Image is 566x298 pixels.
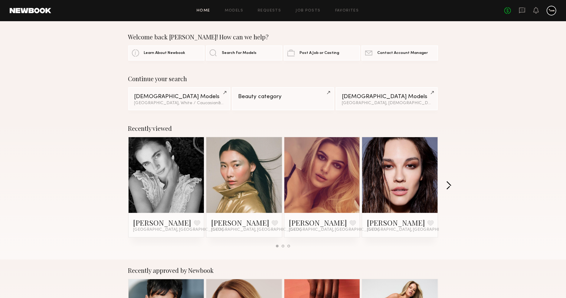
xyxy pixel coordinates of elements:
[197,9,210,13] a: Home
[222,51,257,55] span: Search For Models
[284,45,360,61] a: Post A Job or Casting
[296,9,321,13] a: Job Posts
[342,101,432,105] div: [GEOGRAPHIC_DATA], [DEMOGRAPHIC_DATA]
[211,227,301,232] span: [GEOGRAPHIC_DATA], [GEOGRAPHIC_DATA]
[289,218,347,227] a: [PERSON_NAME]
[362,45,438,61] a: Contact Account Manager
[367,218,425,227] a: [PERSON_NAME]
[206,45,282,61] a: Search For Models
[299,51,339,55] span: Post A Job or Casting
[128,125,438,132] div: Recently viewed
[134,101,224,105] div: [GEOGRAPHIC_DATA], White / Caucasian
[144,51,185,55] span: Learn About Newbook
[128,45,204,61] a: Learn About Newbook
[367,227,457,232] span: [GEOGRAPHIC_DATA], [GEOGRAPHIC_DATA]
[258,9,281,13] a: Requests
[128,87,230,110] a: [DEMOGRAPHIC_DATA] Models[GEOGRAPHIC_DATA], White / Caucasian&1other filter
[128,267,438,274] div: Recently approved by Newbook
[133,227,224,232] span: [GEOGRAPHIC_DATA], [GEOGRAPHIC_DATA]
[336,87,438,110] a: [DEMOGRAPHIC_DATA] Models[GEOGRAPHIC_DATA], [DEMOGRAPHIC_DATA]
[342,94,432,100] div: [DEMOGRAPHIC_DATA] Models
[335,9,359,13] a: Favorites
[218,101,244,105] span: & 1 other filter
[225,9,243,13] a: Models
[232,87,334,110] a: Beauty category
[128,33,438,41] div: Welcome back [PERSON_NAME]! How can we help?
[134,94,224,100] div: [DEMOGRAPHIC_DATA] Models
[133,218,191,227] a: [PERSON_NAME]
[377,51,428,55] span: Contact Account Manager
[289,227,379,232] span: [GEOGRAPHIC_DATA], [GEOGRAPHIC_DATA]
[128,75,438,82] div: Continue your search
[211,218,269,227] a: [PERSON_NAME]
[238,94,328,100] div: Beauty category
